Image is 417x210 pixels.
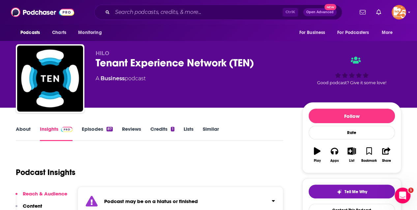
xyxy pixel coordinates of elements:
[61,127,73,132] img: Podchaser Pro
[317,80,386,85] span: Good podcast? Give it some love!
[309,143,326,167] button: Play
[337,189,342,194] img: tell me why sparkle
[333,26,378,39] button: open menu
[392,5,406,19] span: Logged in as kerrifulks
[392,5,406,19] button: Show profile menu
[184,126,194,141] a: Lists
[101,75,125,82] a: Business
[392,5,406,19] img: User Profile
[78,28,102,37] span: Monitoring
[52,28,66,37] span: Charts
[171,127,174,131] div: 1
[326,143,343,167] button: Apps
[330,159,339,163] div: Apps
[309,126,395,139] div: Rate
[23,203,42,209] p: Content
[96,50,109,56] span: HILO
[96,75,146,83] div: A podcast
[302,50,401,91] div: Good podcast? Give it some love!
[361,159,377,163] div: Bookmark
[23,191,67,197] p: Reach & Audience
[349,159,354,163] div: List
[122,126,141,141] a: Reviews
[112,7,283,17] input: Search podcasts, credits, & more...
[360,143,377,167] button: Bookmark
[94,5,342,20] div: Search podcasts, credits, & more...
[382,28,393,37] span: More
[395,188,410,203] iframe: Intercom live chat
[283,8,298,17] span: Ctrl K
[106,127,113,131] div: 87
[15,191,67,203] button: Reach & Audience
[203,126,219,141] a: Similar
[82,126,113,141] a: Episodes87
[343,143,360,167] button: List
[299,28,325,37] span: For Business
[17,46,83,112] img: Tenant Experience Network (TEN)
[20,28,40,37] span: Podcasts
[314,159,321,163] div: Play
[309,185,395,198] button: tell me why sparkleTell Me Why
[344,189,367,194] span: Tell Me Why
[378,143,395,167] button: Share
[373,7,384,18] a: Show notifications dropdown
[357,7,368,18] a: Show notifications dropdown
[74,26,110,39] button: open menu
[11,6,74,18] img: Podchaser - Follow, Share and Rate Podcasts
[377,26,401,39] button: open menu
[150,126,174,141] a: Credits1
[337,28,369,37] span: For Podcasters
[309,109,395,123] button: Follow
[40,126,73,141] a: InsightsPodchaser Pro
[306,11,334,14] span: Open Advanced
[48,26,70,39] a: Charts
[16,167,75,177] h1: Podcast Insights
[382,159,391,163] div: Share
[294,26,333,39] button: open menu
[303,8,337,16] button: Open AdvancedNew
[324,4,336,10] span: New
[16,126,31,141] a: About
[16,26,48,39] button: open menu
[408,188,413,193] span: 1
[104,198,198,204] strong: Podcast may be on a hiatus or finished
